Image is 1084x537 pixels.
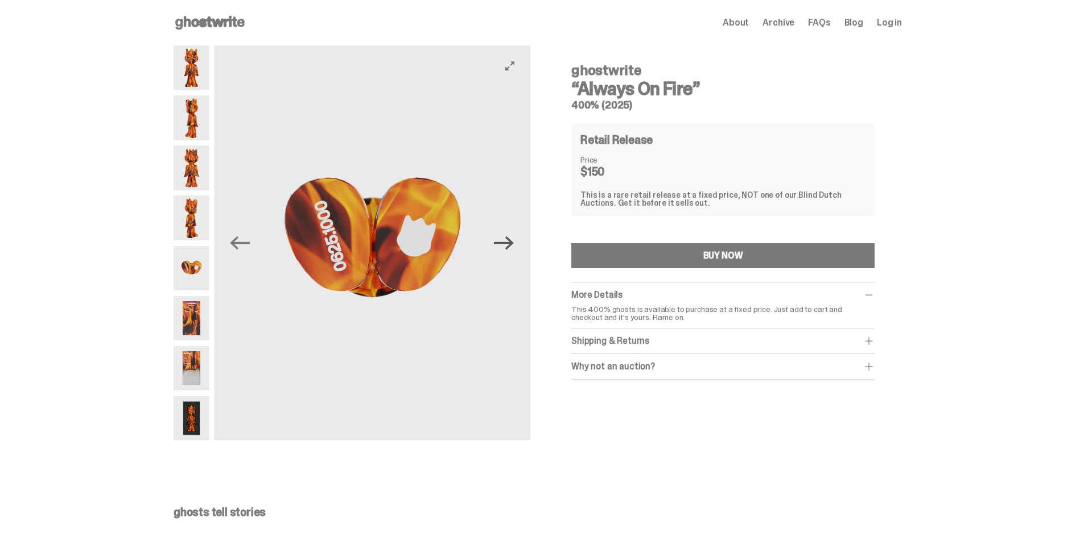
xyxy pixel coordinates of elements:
[571,64,875,77] h4: ghostwrite
[571,305,875,321] p: This 400% ghosts is available to purchase at a fixed price. Just add to cart and checkout and it'...
[174,246,209,290] img: Always-On-Fire---Website-Archive.2490X.png
[571,335,875,347] div: Shipping & Returns
[703,251,743,260] div: BUY NOW
[580,166,637,177] dd: $150
[174,145,209,190] img: Always-On-Fire---Website-Archive.2487X.png
[571,243,875,268] button: BUY NOW
[228,231,253,256] button: Previous
[580,134,653,145] h4: Retail Release
[723,18,749,27] a: About
[762,18,794,27] a: Archive
[571,361,875,372] div: Why not an auction?
[571,80,875,98] h3: “Always On Fire”
[174,396,209,440] img: Always-On-Fire---Website-Archive.2497X.png
[174,195,209,240] img: Always-On-Fire---Website-Archive.2489X.png
[174,506,902,518] p: ghosts tell stories
[580,156,637,164] dt: Price
[571,100,875,110] h5: 400% (2025)
[571,289,623,301] span: More Details
[580,191,865,207] div: This is a rare retail release at a fixed price, NOT one of our Blind Dutch Auctions. Get it befor...
[214,45,530,440] img: Always-On-Fire---Website-Archive.2490X.png
[174,346,209,390] img: Always-On-Fire---Website-Archive.2494X.png
[844,18,863,27] a: Blog
[492,231,517,256] button: Next
[808,18,830,27] a: FAQs
[174,296,209,340] img: Always-On-Fire---Website-Archive.2491X.png
[174,95,209,140] img: Always-On-Fire---Website-Archive.2485X.png
[174,45,209,90] img: Always-On-Fire---Website-Archive.2484X.png
[503,59,517,73] button: View full-screen
[877,18,902,27] a: Log in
